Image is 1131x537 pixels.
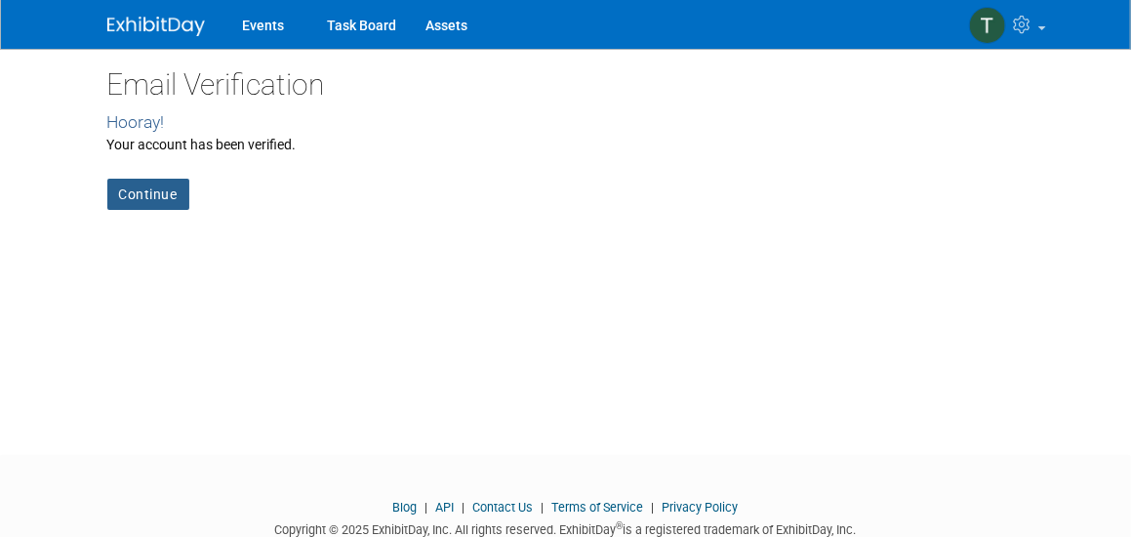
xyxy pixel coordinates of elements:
[969,7,1006,44] img: Travis Stewart
[107,135,1025,154] div: Your account has been verified.
[647,500,660,515] span: |
[107,179,189,210] a: Continue
[107,17,205,36] img: ExhibitDay
[617,520,624,531] sup: ®
[393,500,418,515] a: Blog
[663,500,739,515] a: Privacy Policy
[107,110,1025,135] div: Hooray!
[537,500,549,515] span: |
[436,500,455,515] a: API
[552,500,644,515] a: Terms of Service
[107,68,1025,101] h2: Email Verification
[473,500,534,515] a: Contact Us
[458,500,470,515] span: |
[421,500,433,515] span: |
